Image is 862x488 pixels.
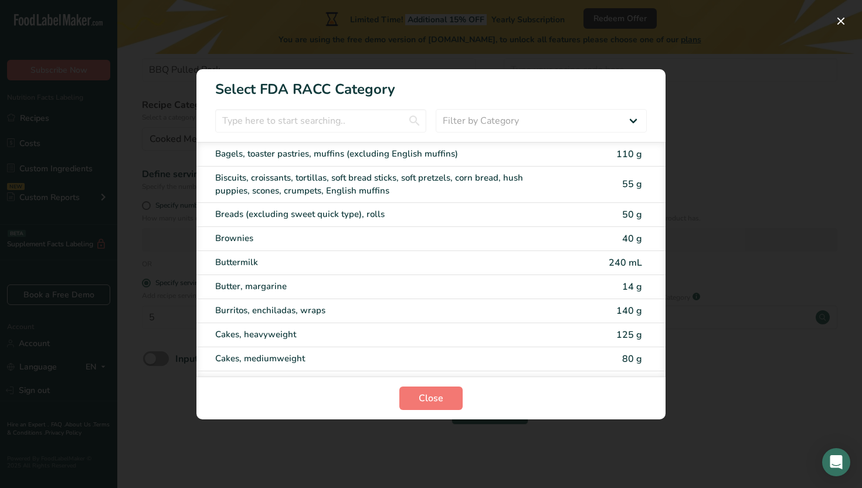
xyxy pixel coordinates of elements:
[215,280,548,293] div: Butter, margarine
[419,391,443,405] span: Close
[215,256,548,269] div: Buttermilk
[616,328,642,341] span: 125 g
[399,387,463,410] button: Close
[215,109,426,133] input: Type here to start searching..
[215,171,548,198] div: Biscuits, croissants, tortillas, soft bread sticks, soft pretzels, corn bread, hush puppies, scon...
[215,208,548,221] div: Breads (excluding sweet quick type), rolls
[609,256,642,269] span: 240 mL
[215,304,548,317] div: Burritos, enchiladas, wraps
[622,178,642,191] span: 55 g
[616,304,642,317] span: 140 g
[622,353,642,365] span: 80 g
[215,376,548,389] div: Cakes, lightweight (angel food, chiffon, or sponge cake without icing or filling)
[622,280,642,293] span: 14 g
[616,148,642,161] span: 110 g
[215,147,548,161] div: Bagels, toaster pastries, muffins (excluding English muffins)
[622,232,642,245] span: 40 g
[215,328,548,341] div: Cakes, heavyweight
[215,232,548,245] div: Brownies
[196,69,666,100] h1: Select FDA RACC Category
[622,208,642,221] span: 50 g
[215,352,548,365] div: Cakes, mediumweight
[822,448,850,476] div: Open Intercom Messenger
